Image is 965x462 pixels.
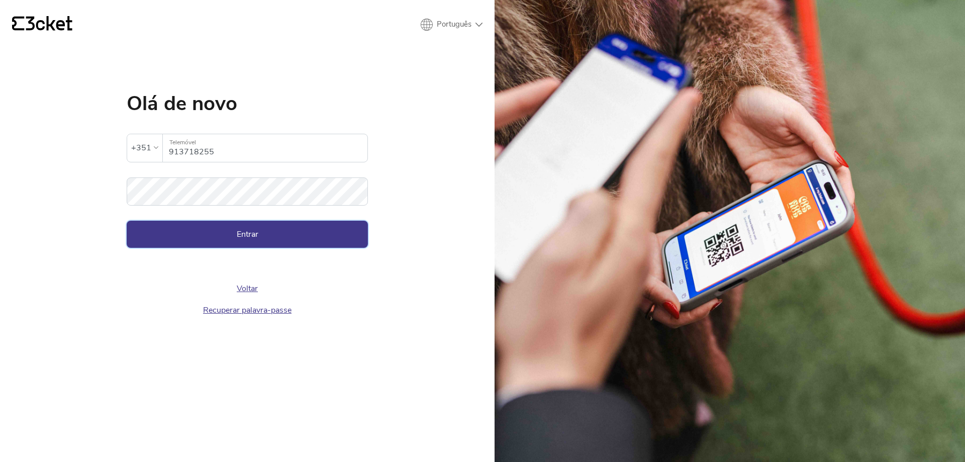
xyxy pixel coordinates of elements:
g: {' '} [12,17,24,31]
a: {' '} [12,16,72,33]
a: Voltar [237,283,258,294]
button: Entrar [127,221,368,248]
h1: Olá de novo [127,94,368,114]
label: Palavra-passe [127,177,368,194]
input: Telemóvel [169,134,367,162]
div: +351 [131,140,151,155]
a: Recuperar palavra-passe [203,305,292,316]
label: Telemóvel [163,134,367,151]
